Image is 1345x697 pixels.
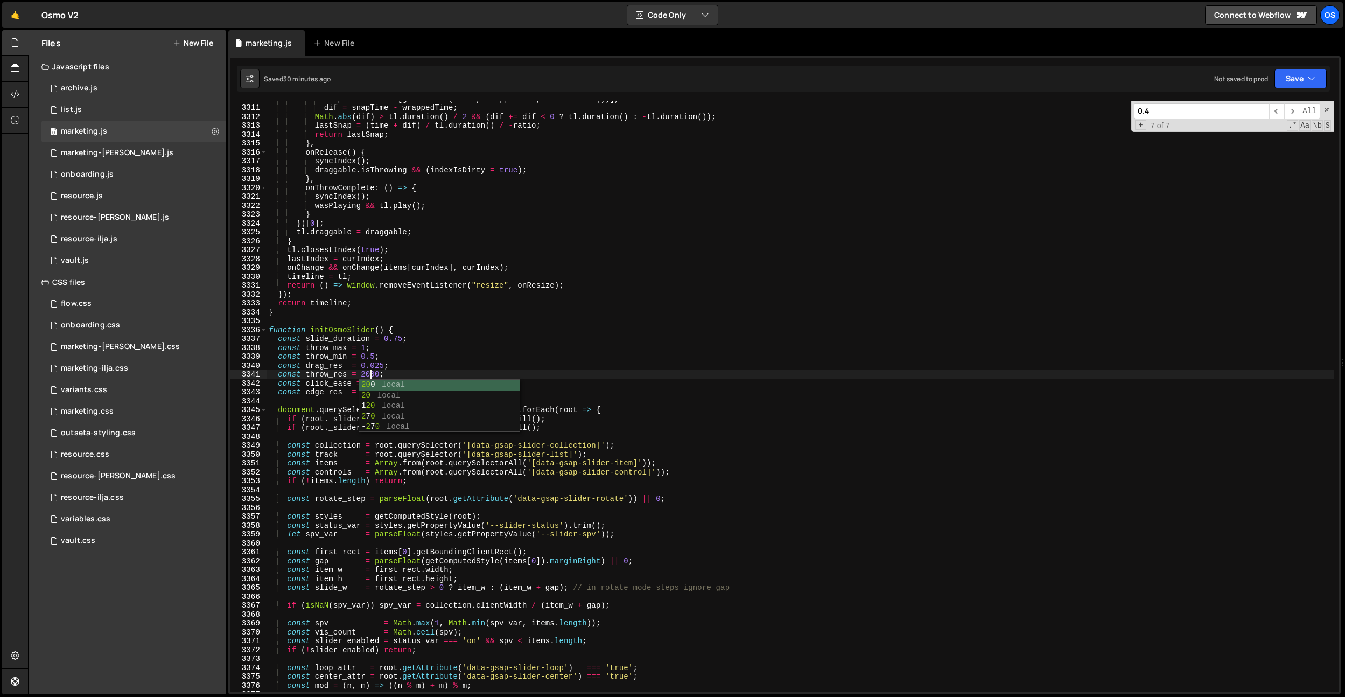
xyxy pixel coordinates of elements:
div: 3365 [230,583,267,593]
div: 3315 [230,139,267,148]
div: 3334 [230,308,267,317]
div: 16596/45151.js [41,99,226,121]
div: 3341 [230,370,267,379]
div: 16596/45156.css [41,422,226,444]
div: vault.js [61,256,89,266]
div: 16596/45154.css [41,508,226,530]
div: 3343 [230,388,267,397]
div: 3352 [230,468,267,477]
div: 16596/46199.css [41,444,226,465]
span: 0 [51,128,57,137]
div: 16596/47731.css [41,358,226,379]
div: 3357 [230,512,267,521]
div: 3351 [230,459,267,468]
div: 3331 [230,281,267,290]
div: 3314 [230,130,267,140]
div: 3369 [230,619,267,628]
div: 3372 [230,646,267,655]
div: 3366 [230,593,267,602]
span: Search In Selection [1324,120,1331,131]
span: Whole Word Search [1312,120,1323,131]
div: 3364 [230,575,267,584]
div: 3363 [230,566,267,575]
div: 16596/46196.css [41,465,226,487]
span: RegExp Search [1287,120,1298,131]
div: list.js [61,105,82,115]
div: marketing.css [61,407,114,416]
span: ​ [1284,103,1299,119]
div: 3360 [230,539,267,548]
div: onboarding.js [61,170,114,179]
span: CaseSensitive Search [1299,120,1311,131]
div: resource.js [61,191,103,201]
div: resource-[PERSON_NAME].js [61,213,169,222]
div: 3328 [230,255,267,264]
div: 3344 [230,397,267,406]
div: resource-[PERSON_NAME].css [61,471,176,481]
a: Os [1320,5,1340,25]
div: 3326 [230,237,267,246]
div: 3346 [230,415,267,424]
div: variables.css [61,514,110,524]
div: 16596/47552.css [41,293,226,315]
div: 3313 [230,121,267,130]
h2: Files [41,37,61,49]
div: 16596/46210.js [41,78,226,99]
span: 7 of 7 [1146,121,1174,130]
div: 3318 [230,166,267,175]
input: Search for [1134,103,1269,119]
div: 3376 [230,681,267,691]
div: flow.css [61,299,92,309]
button: Save [1274,69,1327,88]
div: 3349 [230,441,267,450]
a: 🤙 [2,2,29,28]
div: 3312 [230,113,267,122]
div: marketing-[PERSON_NAME].css [61,342,180,352]
div: 16596/46198.css [41,487,226,508]
div: resource-ilja.js [61,234,117,244]
div: 3324 [230,219,267,228]
div: 3340 [230,361,267,371]
div: outseta-styling.css [61,428,136,438]
div: 3337 [230,334,267,344]
div: 3348 [230,433,267,442]
span: Toggle Replace mode [1135,120,1146,130]
div: 3333 [230,299,267,308]
div: 3375 [230,672,267,681]
div: 3358 [230,521,267,531]
div: 16596/46195.js [41,228,226,250]
div: 3342 [230,379,267,388]
div: 3355 [230,494,267,504]
div: 3350 [230,450,267,459]
div: 3320 [230,184,267,193]
div: Not saved to prod [1214,74,1268,83]
div: 3373 [230,654,267,664]
div: Javascript files [29,56,226,78]
div: 16596/45424.js [41,142,226,164]
button: Code Only [627,5,718,25]
span: ​ [1269,103,1284,119]
div: 30 minutes ago [283,74,331,83]
div: New File [313,38,359,48]
div: CSS files [29,271,226,293]
div: archive.js [61,83,97,93]
div: 16596/45511.css [41,379,226,401]
div: 3338 [230,344,267,353]
div: 3361 [230,548,267,557]
div: 3336 [230,326,267,335]
div: variants.css [61,385,107,395]
div: 16596/46183.js [41,185,226,207]
div: 3332 [230,290,267,299]
div: 16596/46284.css [41,336,226,358]
div: 16596/48093.css [41,315,226,336]
div: 3319 [230,175,267,184]
div: onboarding.css [61,320,120,330]
div: 3325 [230,228,267,237]
div: Saved [264,74,331,83]
div: marketing-[PERSON_NAME].js [61,148,173,158]
div: 3370 [230,628,267,637]
div: 3323 [230,210,267,219]
div: 3317 [230,157,267,166]
div: 16596/48092.js [41,164,226,185]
